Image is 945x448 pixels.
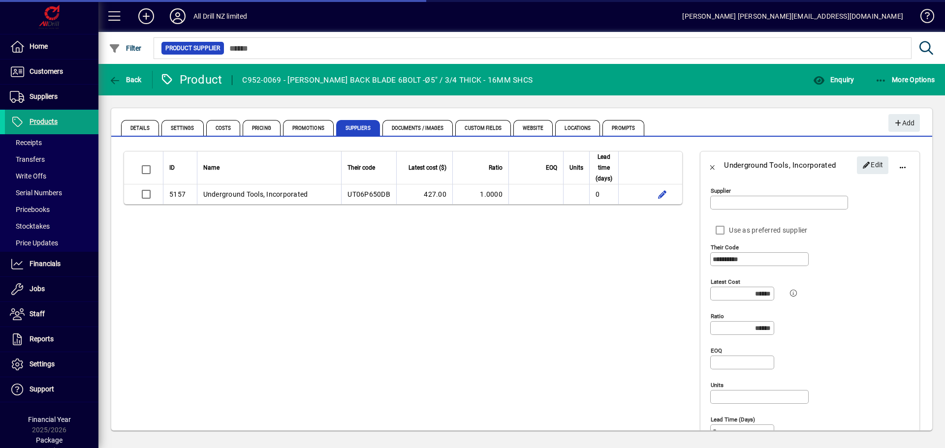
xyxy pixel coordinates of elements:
[336,120,380,136] span: Suppliers
[700,153,724,177] button: Back
[130,7,162,25] button: Add
[30,67,63,75] span: Customers
[513,120,553,136] span: Website
[30,118,58,125] span: Products
[341,184,396,204] td: UT06P650DB
[724,157,836,173] div: Underground Tools, Incorporated
[30,260,61,268] span: Financials
[5,184,98,201] a: Serial Numbers
[711,244,739,251] mat-label: Their code
[589,184,618,204] td: 0
[546,162,557,173] span: EOQ
[5,34,98,59] a: Home
[888,114,920,132] button: Add
[857,156,888,174] button: Edit
[10,206,50,213] span: Pricebooks
[5,134,98,151] a: Receipts
[242,72,533,88] div: C952-0069 - [PERSON_NAME] BACK BLADE 6BOLT -Ø5" / 3/4 THICK - 16MM SHCS
[36,436,63,444] span: Package
[596,151,612,184] span: Lead time (days)
[30,385,54,393] span: Support
[243,120,281,136] span: Pricing
[382,120,453,136] span: Documents / Images
[203,162,220,173] span: Name
[5,218,98,235] a: Stocktakes
[711,347,722,354] mat-label: EOQ
[197,184,342,204] td: Underground Tools, Incorporated
[162,7,193,25] button: Profile
[711,278,740,285] mat-label: Latest cost
[711,187,731,194] mat-label: Supplier
[10,189,62,197] span: Serial Numbers
[283,120,334,136] span: Promotions
[5,277,98,301] a: Jobs
[30,285,45,293] span: Jobs
[10,222,50,230] span: Stocktakes
[193,8,248,24] div: All Drill NZ limited
[711,382,724,388] mat-label: Units
[5,352,98,377] a: Settings
[893,115,914,131] span: Add
[5,252,98,276] a: Financials
[396,184,452,204] td: 427.00
[452,184,508,204] td: 1.0000
[811,71,856,89] button: Enquiry
[711,416,755,423] mat-label: Lead time (days)
[347,162,375,173] span: Their code
[161,120,204,136] span: Settings
[5,85,98,109] a: Suppliers
[10,172,46,180] span: Write Offs
[5,377,98,402] a: Support
[5,235,98,251] a: Price Updates
[30,335,54,343] span: Reports
[654,186,670,202] button: Edit
[10,139,42,147] span: Receipts
[5,201,98,218] a: Pricebooks
[5,151,98,168] a: Transfers
[409,162,446,173] span: Latest cost ($)
[106,71,144,89] button: Back
[30,360,55,368] span: Settings
[489,162,503,173] span: Ratio
[28,416,71,423] span: Financial Year
[555,120,600,136] span: Locations
[10,155,45,163] span: Transfers
[913,2,933,34] a: Knowledge Base
[10,239,58,247] span: Price Updates
[862,157,883,173] span: Edit
[169,162,175,173] span: ID
[569,162,583,173] span: Units
[813,76,854,84] span: Enquiry
[455,120,510,136] span: Custom Fields
[875,76,935,84] span: More Options
[98,71,153,89] app-page-header-button: Back
[5,168,98,184] a: Write Offs
[169,189,186,199] div: 5157
[30,92,58,100] span: Suppliers
[873,71,938,89] button: More Options
[602,120,644,136] span: Prompts
[206,120,241,136] span: Costs
[30,42,48,50] span: Home
[109,76,142,84] span: Back
[106,39,144,57] button: Filter
[165,43,220,53] span: Product Supplier
[5,60,98,84] a: Customers
[5,302,98,327] a: Staff
[30,310,45,318] span: Staff
[891,153,914,177] button: More options
[109,44,142,52] span: Filter
[682,8,903,24] div: [PERSON_NAME] [PERSON_NAME][EMAIL_ADDRESS][DOMAIN_NAME]
[5,327,98,352] a: Reports
[160,72,222,88] div: Product
[711,313,724,320] mat-label: Ratio
[121,120,159,136] span: Details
